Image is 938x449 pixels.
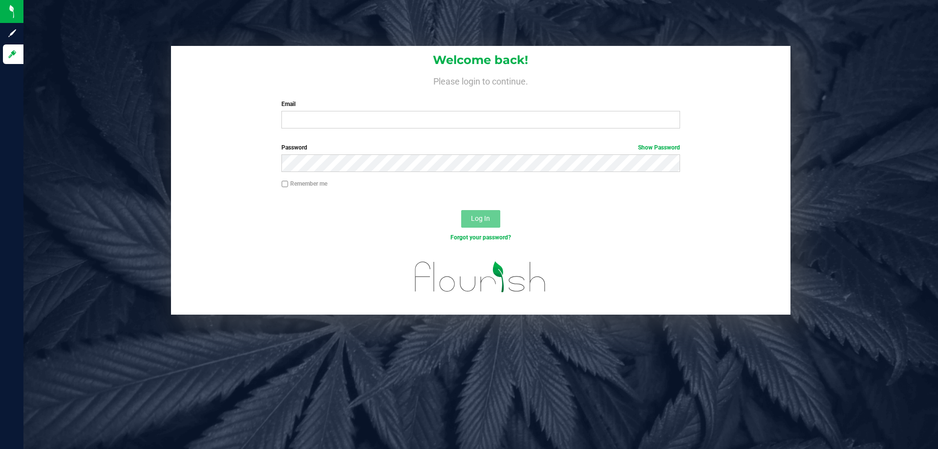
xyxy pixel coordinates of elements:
[171,54,790,66] h1: Welcome back!
[281,144,307,151] span: Password
[7,49,17,59] inline-svg: Log in
[281,179,327,188] label: Remember me
[450,234,511,241] a: Forgot your password?
[7,28,17,38] inline-svg: Sign up
[461,210,500,228] button: Log In
[638,144,680,151] a: Show Password
[281,100,680,108] label: Email
[471,214,490,222] span: Log In
[403,252,558,302] img: flourish_logo.svg
[281,181,288,188] input: Remember me
[171,74,790,86] h4: Please login to continue.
